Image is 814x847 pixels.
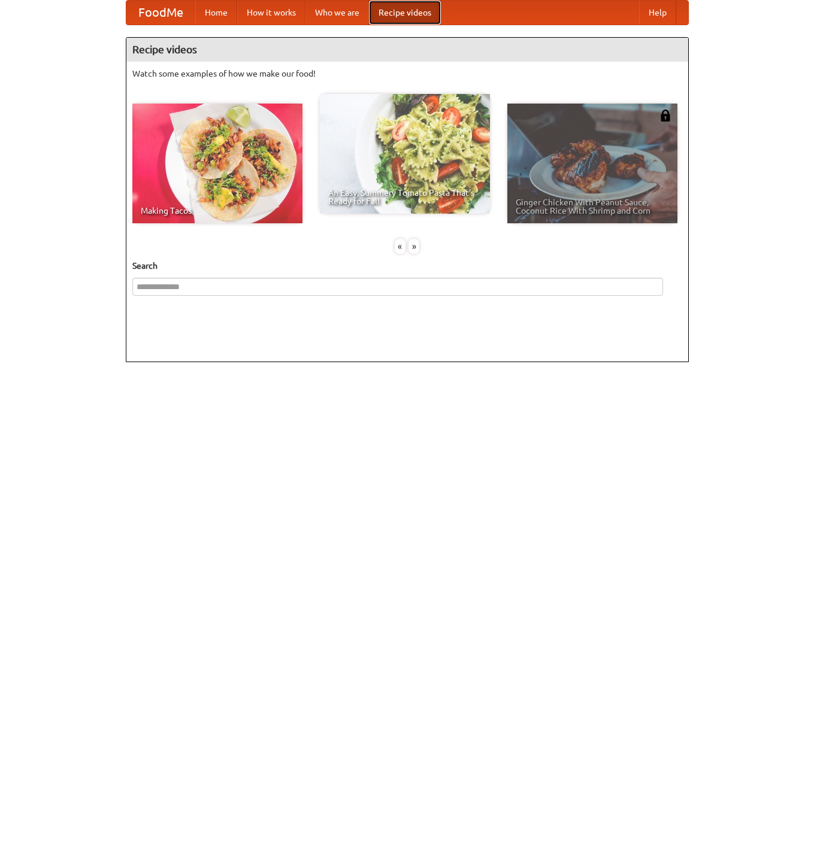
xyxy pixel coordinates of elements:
a: Who we are [305,1,369,25]
a: An Easy, Summery Tomato Pasta That's Ready for Fall [320,94,490,214]
div: « [395,239,406,254]
a: Home [195,1,237,25]
span: Making Tacos [141,207,294,215]
a: Help [639,1,676,25]
h4: Recipe videos [126,38,688,62]
p: Watch some examples of how we make our food! [132,68,682,80]
h5: Search [132,260,682,272]
a: Recipe videos [369,1,441,25]
img: 483408.png [659,110,671,122]
a: How it works [237,1,305,25]
div: » [408,239,419,254]
span: An Easy, Summery Tomato Pasta That's Ready for Fall [328,189,482,205]
a: Making Tacos [132,104,302,223]
a: FoodMe [126,1,195,25]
